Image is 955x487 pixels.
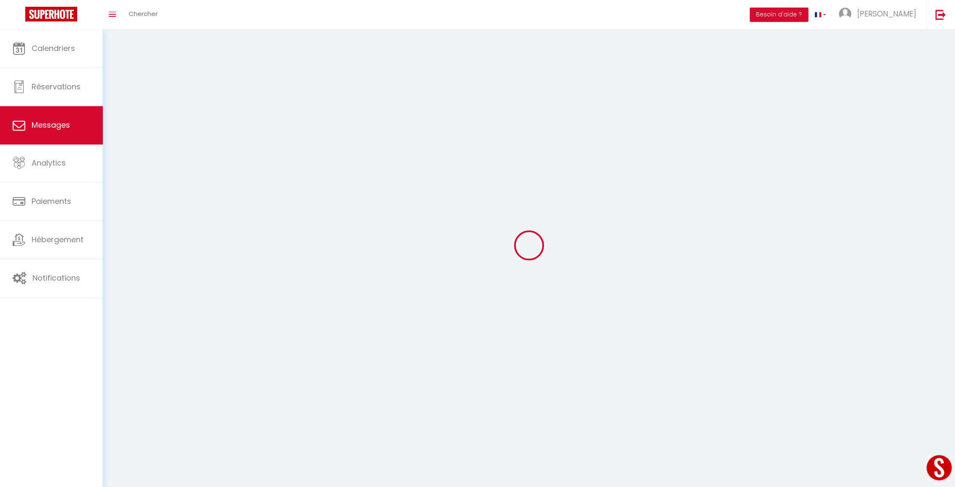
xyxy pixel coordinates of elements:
img: ... [839,8,851,20]
span: Chercher [129,9,158,18]
img: Super Booking [25,7,77,21]
img: logout [935,9,946,20]
iframe: LiveChat chat widget [920,452,955,487]
span: Notifications [32,273,80,283]
span: Calendriers [32,43,75,54]
span: Paiements [32,196,71,206]
button: Besoin d'aide ? [750,8,808,22]
span: Messages [32,120,70,130]
span: Analytics [32,158,66,168]
span: Hébergement [32,234,83,245]
span: Réservations [32,81,81,92]
span: [PERSON_NAME] [857,8,916,19]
